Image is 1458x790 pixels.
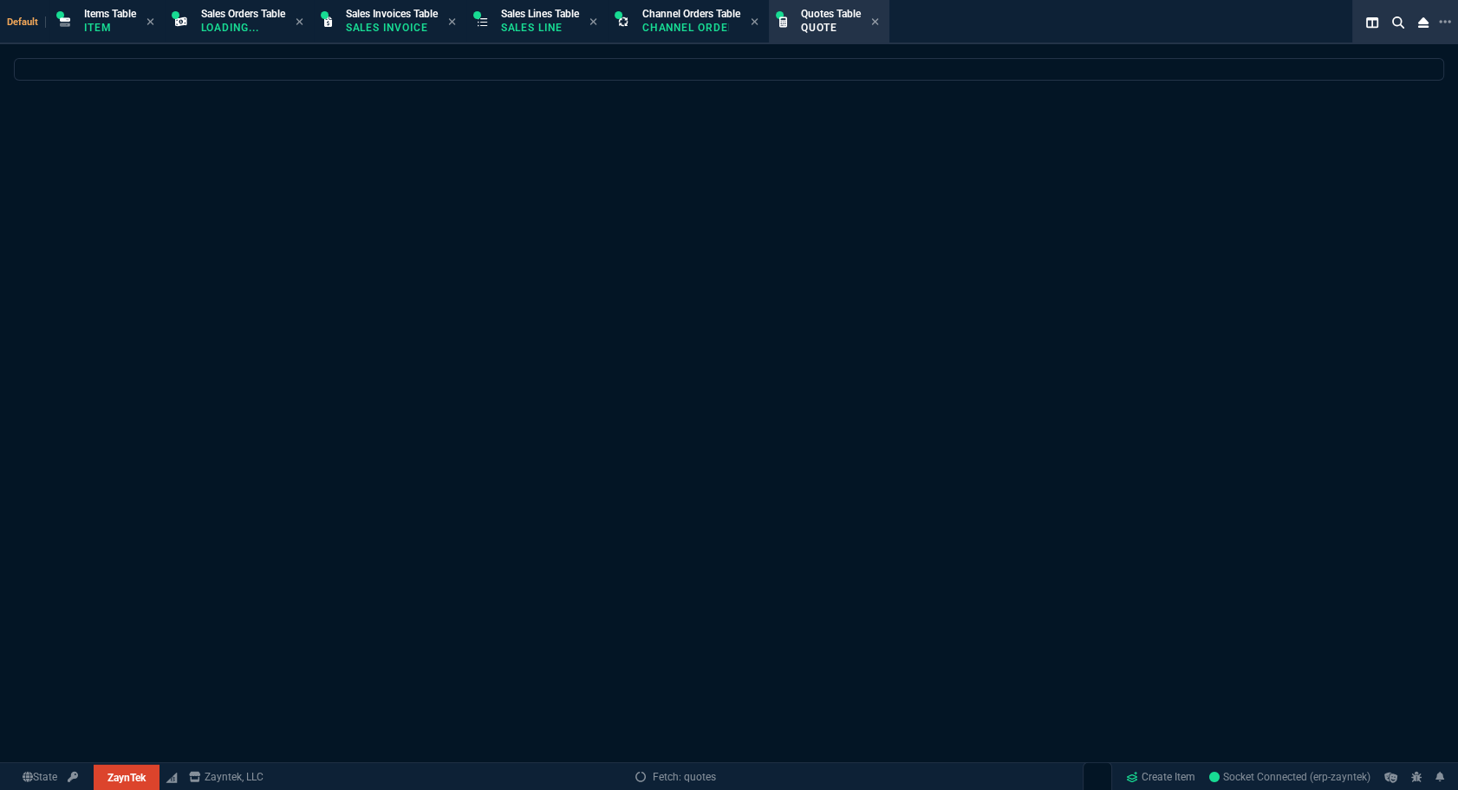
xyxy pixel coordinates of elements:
[7,16,46,28] span: Default
[801,21,861,35] p: Quote
[1385,12,1411,33] nx-icon: Search
[635,769,716,785] a: Fetch: quotes
[17,769,62,785] a: Global State
[642,21,729,35] p: Channel Order
[1359,12,1385,33] nx-icon: Split Panels
[62,769,83,785] a: API TOKEN
[146,16,154,29] nx-icon: Close Tab
[184,769,269,785] a: msbcCompanyName
[346,21,433,35] p: Sales Invoice
[751,16,758,29] nx-icon: Close Tab
[201,21,285,35] p: Loading...
[801,8,861,20] span: Quotes Table
[642,8,740,20] span: Channel Orders Table
[296,16,303,29] nx-icon: Close Tab
[1209,771,1370,783] span: Socket Connected (erp-zayntek)
[1209,769,1370,785] a: evKL9Rnvy-3cfCRrAAGJ
[501,8,579,20] span: Sales Lines Table
[201,8,285,20] span: Sales Orders Table
[1439,14,1451,30] nx-icon: Open New Tab
[346,8,438,20] span: Sales Invoices Table
[589,16,597,29] nx-icon: Close Tab
[871,16,879,29] nx-icon: Close Tab
[1119,764,1202,790] a: Create Item
[84,8,136,20] span: Items Table
[84,21,136,35] p: Item
[501,21,579,35] p: Sales Line
[1411,12,1435,33] nx-icon: Close Workbench
[448,16,456,29] nx-icon: Close Tab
